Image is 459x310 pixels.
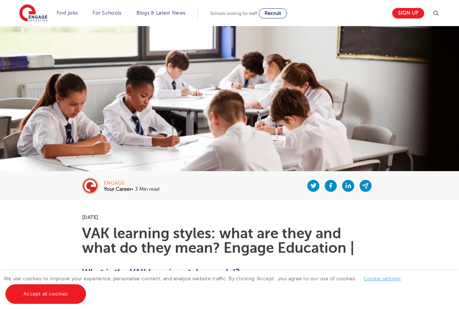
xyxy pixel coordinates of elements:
[57,10,78,16] a: Find jobs
[19,4,48,22] img: Engage Education
[104,186,131,192] b: Your Career
[104,181,159,186] div: engage
[210,11,257,16] span: Schools looking for staff
[4,276,408,297] span: We use cookies to improve your experience, personalise content, and analyse website traffic. By c...
[82,215,377,220] p: [DATE]
[259,8,287,18] a: Recruit
[265,11,281,16] span: Recruit
[392,8,424,18] a: Sign up
[93,10,121,16] a: For Schools
[5,284,86,304] a: Accept all cookies
[82,226,377,255] h1: VAK learning styles: what are they and what do they mean? Engage Education |
[364,276,401,281] a: Cookie settings
[136,10,186,16] a: Blogs & Latest News
[104,187,159,192] p: • 3 Min read
[82,267,240,277] b: What is the VAK learning styles model?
